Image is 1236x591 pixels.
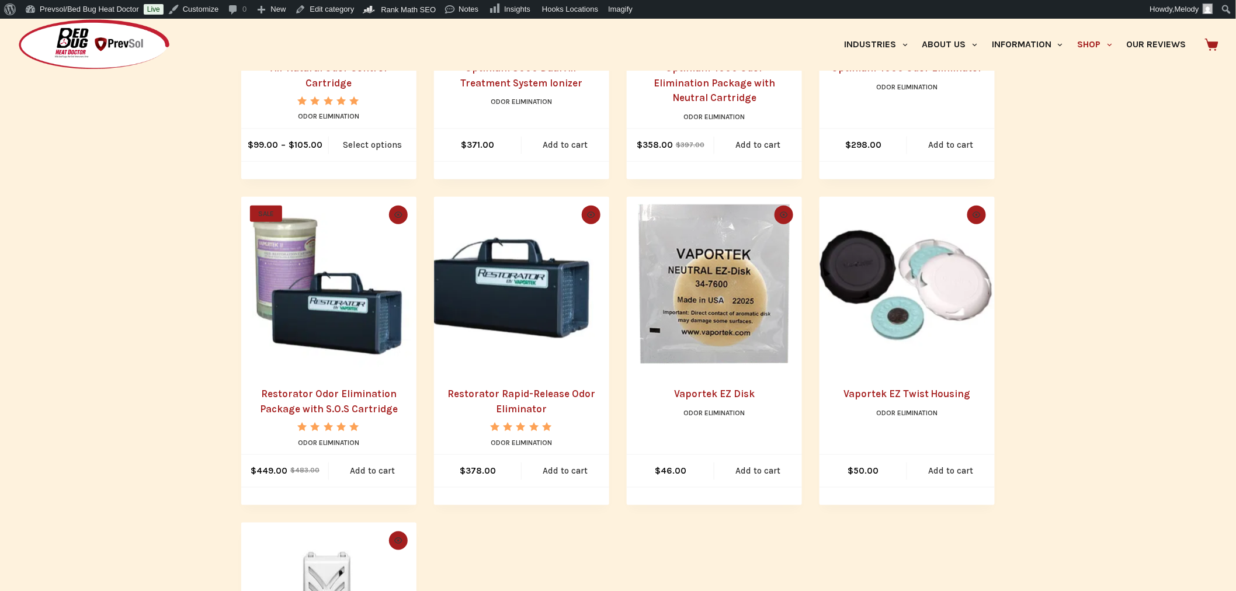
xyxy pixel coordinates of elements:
a: Select options for “All-Natural Odor Control Cartridge” [329,129,416,161]
button: Quick view toggle [582,206,600,224]
bdi: 46.00 [655,466,686,477]
a: Vaportek EZ Disk [674,388,755,399]
a: Live [144,4,164,15]
bdi: 449.00 [251,466,287,477]
a: Our Reviews [1119,19,1193,71]
span: Rated out of 5 [297,422,360,458]
picture: EZ-Disk-White1 [627,197,802,372]
button: Quick view toggle [775,206,793,224]
bdi: 397.00 [676,141,704,149]
a: Odor Elimination [684,113,745,121]
bdi: 371.00 [461,140,495,150]
a: All-Natural Odor Control Cartridge [271,62,387,89]
div: Rated 5.00 out of 5 [490,422,553,431]
span: $ [848,466,854,477]
a: Odor Elimination [877,409,938,417]
img: Vaportek EZ Disk [627,197,802,372]
a: Odor Elimination [877,83,938,91]
span: $ [251,466,256,477]
button: Quick view toggle [389,206,408,224]
button: Quick view toggle [389,531,408,550]
bdi: 105.00 [289,140,322,150]
a: Vaportek EZ Twist Housing [843,388,971,399]
bdi: 483.00 [290,467,320,475]
a: Restorator Odor Elimination Package with S.O.S Cartridge [260,388,398,415]
span: $ [676,141,681,149]
span: Rated out of 5 [490,422,553,458]
a: Vaportek EZ Twist Housing [820,197,995,372]
span: $ [637,140,643,150]
a: Add to cart: “Restorator Rapid-Release Odor Eliminator” [522,455,609,487]
span: $ [655,466,661,477]
span: $ [248,140,254,150]
bdi: 298.00 [845,140,881,150]
span: SALE [250,206,282,222]
a: Odor Elimination [298,439,360,447]
a: Odor Elimination [298,112,360,120]
span: Rated out of 5 [297,96,360,132]
a: Add to cart: “Vaportek EZ Disk” [714,455,802,487]
a: Restorator Rapid-Release Odor Eliminator [448,388,596,415]
a: Add to cart: “Restorator Odor Elimination Package with S.O.S Cartridge” [329,455,416,487]
span: $ [290,467,295,475]
a: Odor Elimination [684,409,745,417]
a: Restorator Rapid-Release Odor Eliminator [434,197,609,372]
button: Quick view toggle [967,206,986,224]
span: $ [461,140,467,150]
nav: Primary [837,19,1193,71]
div: Rated 5.00 out of 5 [297,96,360,105]
a: Industries [837,19,915,71]
a: Add to cart: “Vaportek EZ Twist Housing” [907,455,995,487]
a: Information [985,19,1070,71]
span: – [241,129,329,161]
bdi: 50.00 [848,466,879,477]
bdi: 358.00 [637,140,673,150]
a: Add to cart: “Optimum 4000 Odor Elimination Package with Neutral Cartridge” [714,129,802,161]
a: Odor Elimination [491,439,553,447]
a: Odor Elimination [491,98,553,106]
a: Optimum 4000 Odor Elimination Package with Neutral Cartridge [654,62,775,103]
span: Rank Math SEO [381,5,436,14]
button: Open LiveChat chat widget [9,5,44,40]
a: Add to cart: “Optimum 3000 Dual Air Treatment System Ionizer” [522,129,609,161]
a: About Us [915,19,984,71]
a: Add to cart: “Optimum 4000 Odor Eliminator” [907,129,995,161]
span: Melody [1175,5,1199,13]
span: $ [289,140,294,150]
img: Prevsol/Bed Bug Heat Doctor [18,19,171,71]
a: Shop [1070,19,1119,71]
span: $ [460,466,466,477]
bdi: 378.00 [460,466,496,477]
bdi: 99.00 [248,140,278,150]
a: Restorator Odor Elimination Package with S.O.S Cartridge [241,197,416,372]
span: Insights [504,5,530,13]
span: $ [845,140,851,150]
div: Rated 5.00 out of 5 [297,422,360,431]
a: Optimum 3000 Dual Air Treatment System Ionizer [461,62,583,89]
